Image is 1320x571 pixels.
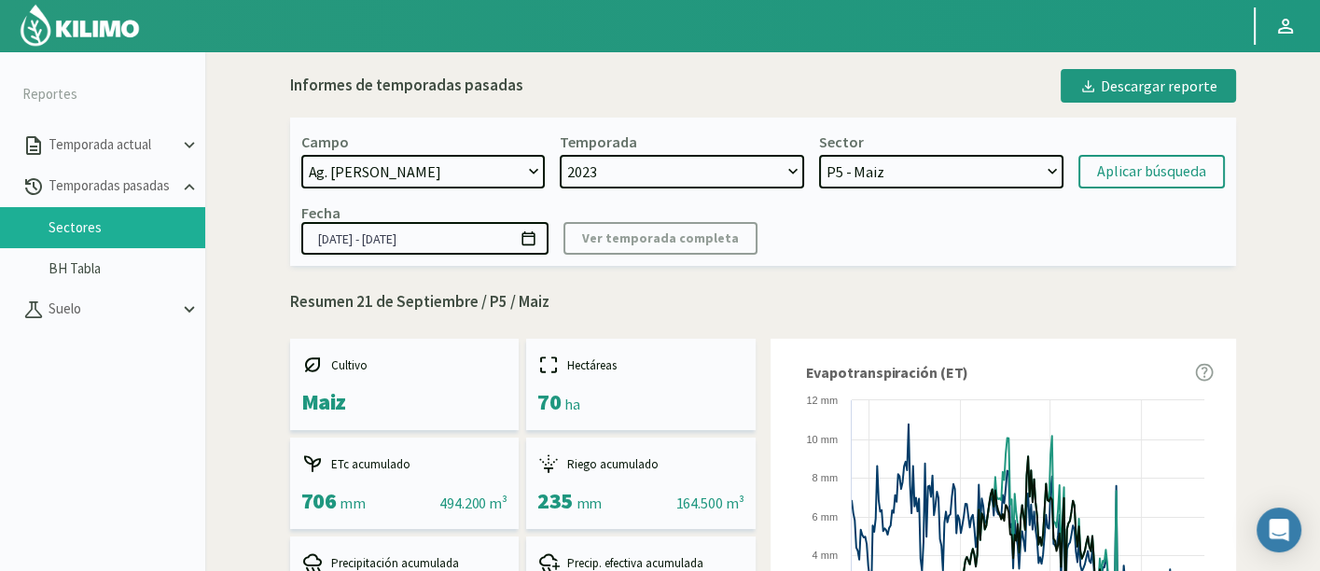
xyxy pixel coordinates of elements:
[564,395,579,413] span: ha
[1097,160,1206,183] div: Aplicar búsqueda
[1061,69,1236,103] button: Descargar reporte
[812,550,838,561] text: 4 mm
[812,472,838,483] text: 8 mm
[290,339,520,430] kil-mini-card: report-summary-cards.CROP
[526,339,756,430] kil-mini-card: report-summary-cards.HECTARES
[560,132,637,151] div: Temporada
[577,494,602,512] span: mm
[301,203,340,222] div: Fecha
[806,434,838,445] text: 10 mm
[45,134,179,156] p: Temporada actual
[819,132,864,151] div: Sector
[439,492,507,514] div: 494.200 m³
[290,290,1236,314] p: Resumen 21 de Septiembre / P5 / Maiz
[340,494,365,512] span: mm
[301,387,346,416] span: Maiz
[301,222,549,255] input: dd/mm/yyyy - dd/mm/yyyy
[49,260,205,277] a: BH Tabla
[301,453,508,475] div: ETc acumulado
[45,175,179,197] p: Temporadas pasadas
[49,219,205,236] a: Sectores
[812,511,838,522] text: 6 mm
[1257,508,1301,552] div: Open Intercom Messenger
[1078,155,1225,188] button: Aplicar búsqueda
[537,486,573,515] span: 235
[526,438,756,529] kil-mini-card: report-summary-cards.ACCUMULATED_IRRIGATION
[290,74,523,98] div: Informes de temporadas pasadas
[806,361,969,383] span: Evapotranspiración (ET)
[1079,75,1217,97] div: Descargar reporte
[301,486,337,515] span: 706
[806,395,838,406] text: 12 mm
[301,354,508,376] div: Cultivo
[537,453,744,475] div: Riego acumulado
[675,492,743,514] div: 164.500 m³
[537,387,561,416] span: 70
[45,299,179,320] p: Suelo
[19,3,141,48] img: Kilimo
[301,132,349,151] div: Campo
[290,438,520,529] kil-mini-card: report-summary-cards.ACCUMULATED_ETC
[537,354,744,376] div: Hectáreas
